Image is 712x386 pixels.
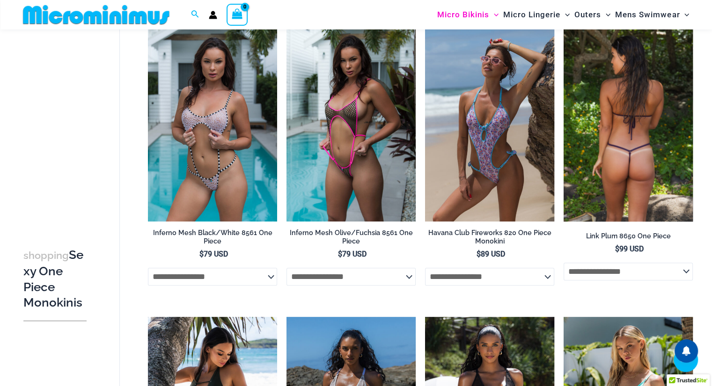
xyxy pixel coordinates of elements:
a: OutersMenu ToggleMenu Toggle [572,3,613,27]
span: Micro Bikinis [437,3,489,27]
span: Mens Swimwear [615,3,680,27]
a: Inferno Mesh Olive/Fuchsia 8561 One Piece [286,229,416,250]
a: Inferno Mesh Olive Fuchsia 8561 One Piece 02Inferno Mesh Olive Fuchsia 8561 One Piece 07Inferno M... [286,28,416,222]
span: shopping [23,250,69,261]
span: Outers [574,3,601,27]
img: Havana Club Fireworks 820 One Piece Monokini 01 [425,28,554,222]
img: Inferno Mesh Black White 8561 One Piece 05 [148,28,277,222]
img: MM SHOP LOGO FLAT [19,4,173,25]
h2: Inferno Mesh Olive/Fuchsia 8561 One Piece [286,229,416,246]
span: Menu Toggle [489,3,499,27]
a: Inferno Mesh Black/White 8561 One Piece [148,229,277,250]
a: Mens SwimwearMenu ToggleMenu Toggle [613,3,691,27]
span: $ [477,250,481,258]
h2: Havana Club Fireworks 820 One Piece Monokini [425,229,554,246]
span: $ [199,250,204,258]
bdi: 99 USD [615,244,644,253]
img: Inferno Mesh Olive Fuchsia 8561 One Piece 02 [286,28,416,222]
a: Inferno Mesh Black White 8561 One Piece 05Inferno Mesh Black White 8561 One Piece 08Inferno Mesh ... [148,28,277,222]
a: View Shopping Cart, empty [227,4,248,25]
a: Micro BikinisMenu ToggleMenu Toggle [435,3,501,27]
span: Menu Toggle [601,3,610,27]
a: Search icon link [191,9,199,21]
a: Link Plum 8650 One Piece [564,232,693,244]
span: Micro Lingerie [503,3,560,27]
nav: Site Navigation [433,1,693,28]
h3: Sexy One Piece Monokinis [23,247,87,311]
iframe: TrustedSite Certified [23,31,108,218]
span: Menu Toggle [680,3,689,27]
bdi: 89 USD [477,250,505,258]
a: Havana Club Fireworks 820 One Piece Monokini 01Havana Club Fireworks 820 One Piece Monokini 02Hav... [425,28,554,222]
a: Micro LingerieMenu ToggleMenu Toggle [501,3,572,27]
span: $ [338,250,342,258]
a: Account icon link [209,11,217,19]
h2: Inferno Mesh Black/White 8561 One Piece [148,229,277,246]
a: Link Plum 8650 One Piece 02Link Plum 8650 One Piece 05Link Plum 8650 One Piece 05 [564,28,693,222]
bdi: 79 USD [338,250,367,258]
span: Menu Toggle [560,3,570,27]
img: Link Plum 8650 One Piece 05 [564,28,693,222]
a: Havana Club Fireworks 820 One Piece Monokini [425,229,554,250]
h2: Link Plum 8650 One Piece [564,232,693,241]
span: $ [615,244,619,253]
bdi: 79 USD [199,250,228,258]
